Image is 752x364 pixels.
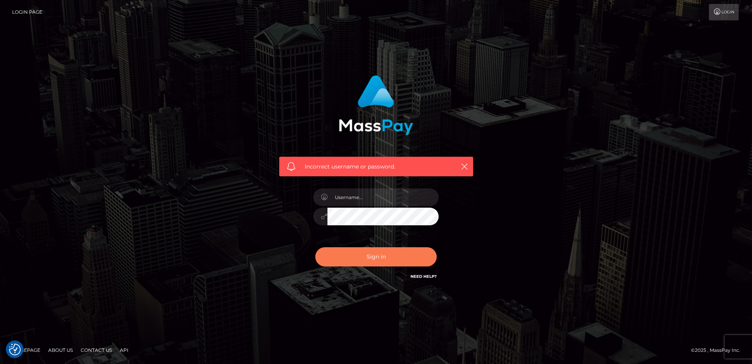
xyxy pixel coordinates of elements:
input: Username... [327,188,439,206]
a: Login [709,4,739,20]
span: Incorrect username or password. [305,163,448,171]
a: Need Help? [410,274,437,279]
button: Sign in [315,247,437,266]
a: About Us [45,344,76,356]
a: Login Page [12,4,42,20]
button: Consent Preferences [9,344,21,355]
img: Revisit consent button [9,344,21,355]
img: MassPay Login [339,75,413,135]
a: Homepage [9,344,43,356]
a: Contact Us [78,344,115,356]
div: © 2025 , MassPay Inc. [691,346,746,355]
a: API [117,344,132,356]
